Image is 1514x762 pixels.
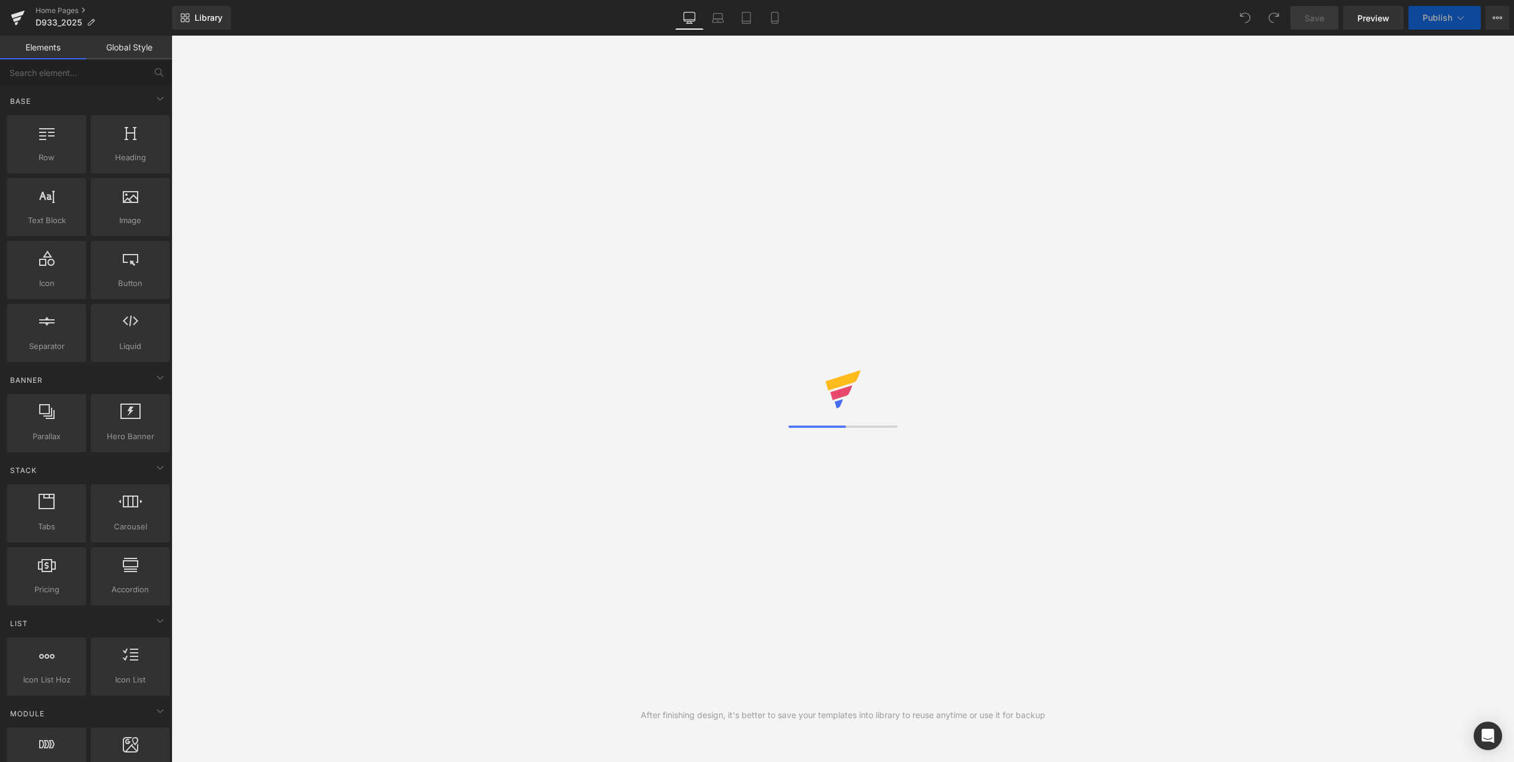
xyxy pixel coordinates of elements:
[641,709,1045,722] div: After finishing design, it's better to save your templates into library to reuse anytime or use i...
[11,277,82,290] span: Icon
[94,340,166,353] span: Liquid
[1305,12,1324,24] span: Save
[94,520,166,533] span: Carousel
[11,674,82,686] span: Icon List Hoz
[704,6,732,30] a: Laptop
[94,277,166,290] span: Button
[94,151,166,164] span: Heading
[1423,13,1452,23] span: Publish
[9,465,38,476] span: Stack
[86,36,172,59] a: Global Style
[9,96,32,107] span: Base
[94,430,166,443] span: Hero Banner
[195,12,222,23] span: Library
[1343,6,1404,30] a: Preview
[1233,6,1257,30] button: Undo
[172,6,231,30] a: New Library
[11,340,82,353] span: Separator
[9,618,29,629] span: List
[1357,12,1389,24] span: Preview
[675,6,704,30] a: Desktop
[11,583,82,596] span: Pricing
[11,214,82,227] span: Text Block
[761,6,789,30] a: Mobile
[36,18,82,27] span: D933_2025
[732,6,761,30] a: Tablet
[1486,6,1509,30] button: More
[9,708,46,719] span: Module
[11,520,82,533] span: Tabs
[94,674,166,686] span: Icon List
[94,214,166,227] span: Image
[1262,6,1286,30] button: Redo
[1474,722,1502,750] div: Open Intercom Messenger
[9,374,44,386] span: Banner
[94,583,166,596] span: Accordion
[36,6,172,15] a: Home Pages
[11,430,82,443] span: Parallax
[1408,6,1481,30] button: Publish
[11,151,82,164] span: Row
